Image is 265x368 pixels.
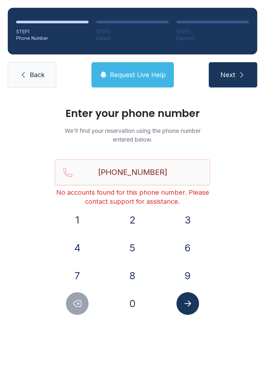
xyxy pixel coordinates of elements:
button: Delete number [66,292,89,315]
button: 6 [176,236,199,259]
div: Payment [176,35,249,41]
button: 9 [176,264,199,287]
input: Reservation phone number [55,159,210,185]
div: STEP 2 [96,29,169,35]
button: Submit lookup form [176,292,199,315]
button: 7 [66,264,89,287]
h1: Enter your phone number [55,108,210,119]
button: 3 [176,209,199,231]
span: Back [30,70,45,79]
span: Next [220,70,235,79]
div: No accounts found for this phone number. Please contact support for assistance. [55,188,210,206]
button: 8 [121,264,144,287]
button: 1 [66,209,89,231]
p: We'll find your reservation using the phone number entered below. [55,126,210,144]
div: Details [96,35,169,41]
div: Phone Number [16,35,89,41]
button: 4 [66,236,89,259]
button: 2 [121,209,144,231]
button: 5 [121,236,144,259]
div: STEP 1 [16,29,89,35]
div: STEP 3 [176,29,249,35]
span: Request Live Help [110,70,166,79]
button: 0 [121,292,144,315]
